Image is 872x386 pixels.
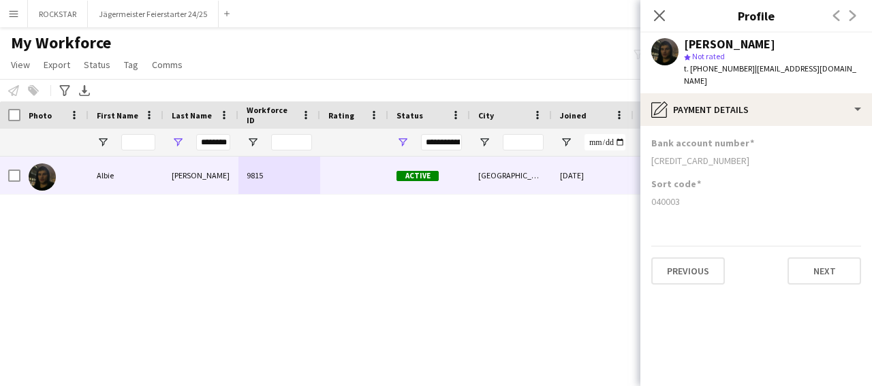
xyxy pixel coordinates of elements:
[152,59,183,71] span: Comms
[396,136,409,148] button: Open Filter Menu
[328,110,354,120] span: Rating
[560,136,572,148] button: Open Filter Menu
[634,157,715,194] div: 18 days
[470,157,552,194] div: [GEOGRAPHIC_DATA]
[478,136,490,148] button: Open Filter Menu
[28,1,88,27] button: ROCKSTAR
[97,136,109,148] button: Open Filter Menu
[651,137,754,149] h3: Bank account number
[11,59,30,71] span: View
[88,1,219,27] button: Jägermeister Feierstarter 24/25
[172,110,212,120] span: Last Name
[651,155,861,167] div: [CREDIT_CARD_NUMBER]
[684,63,856,86] span: | [EMAIL_ADDRESS][DOMAIN_NAME]
[396,171,439,181] span: Active
[89,157,163,194] div: Albie
[585,134,625,150] input: Joined Filter Input
[97,110,138,120] span: First Name
[552,157,634,194] div: [DATE]
[478,110,494,120] span: City
[651,195,861,208] div: 040003
[684,38,775,50] div: [PERSON_NAME]
[84,59,110,71] span: Status
[560,110,587,120] span: Joined
[684,63,755,74] span: t. [PHONE_NUMBER]
[172,136,184,148] button: Open Filter Menu
[57,82,73,99] app-action-btn: Advanced filters
[124,59,138,71] span: Tag
[640,93,872,126] div: Payment details
[146,56,188,74] a: Comms
[271,134,312,150] input: Workforce ID Filter Input
[788,257,861,285] button: Next
[78,56,116,74] a: Status
[38,56,76,74] a: Export
[196,134,230,150] input: Last Name Filter Input
[651,257,725,285] button: Previous
[651,178,701,190] h3: Sort code
[640,7,872,25] h3: Profile
[29,163,56,191] img: Albie Dunworth
[119,56,144,74] a: Tag
[247,136,259,148] button: Open Filter Menu
[29,110,52,120] span: Photo
[76,82,93,99] app-action-btn: Export XLSX
[503,134,544,150] input: City Filter Input
[396,110,423,120] span: Status
[247,105,296,125] span: Workforce ID
[11,33,111,53] span: My Workforce
[692,51,725,61] span: Not rated
[44,59,70,71] span: Export
[238,157,320,194] div: 9815
[163,157,238,194] div: [PERSON_NAME]
[121,134,155,150] input: First Name Filter Input
[5,56,35,74] a: View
